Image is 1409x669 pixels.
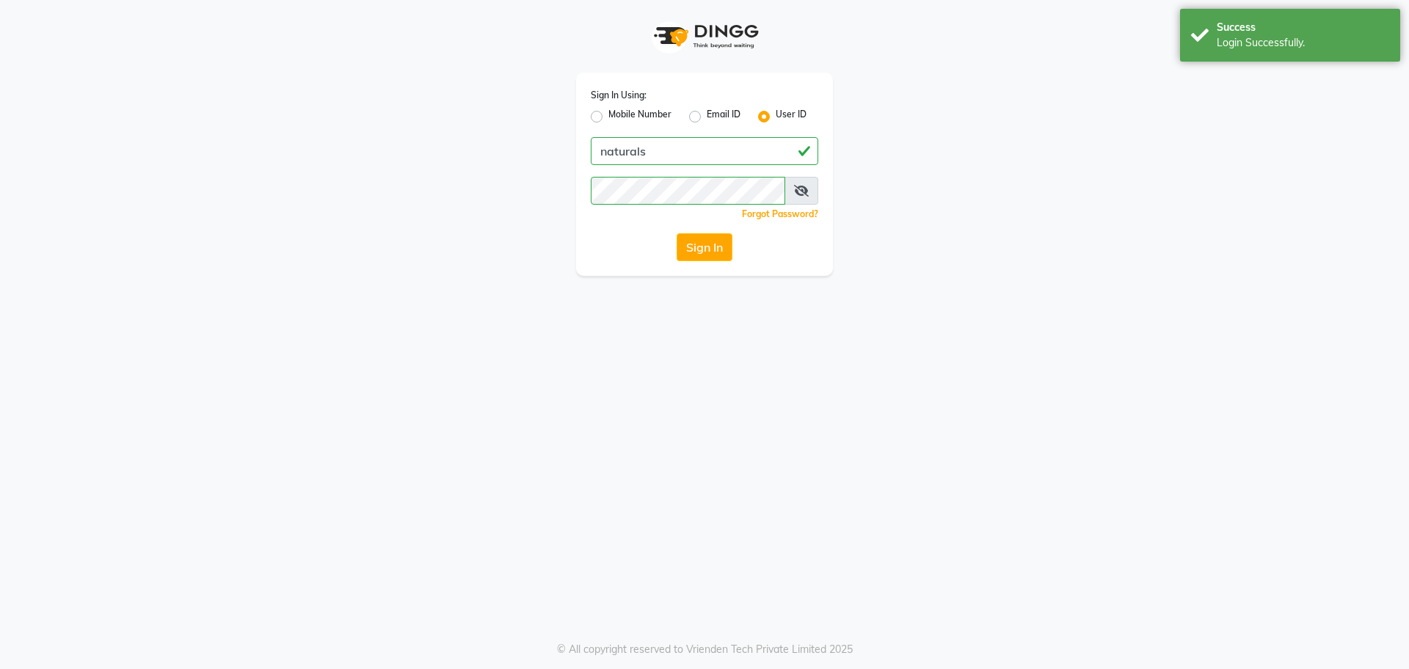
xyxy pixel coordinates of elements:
button: Sign In [677,233,732,261]
label: Email ID [707,108,740,125]
img: logo1.svg [646,15,763,58]
label: Mobile Number [608,108,671,125]
a: Forgot Password? [742,208,818,219]
div: Success [1217,20,1389,35]
input: Username [591,177,785,205]
label: Sign In Using: [591,89,647,102]
div: Login Successfully. [1217,35,1389,51]
label: User ID [776,108,807,125]
input: Username [591,137,818,165]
